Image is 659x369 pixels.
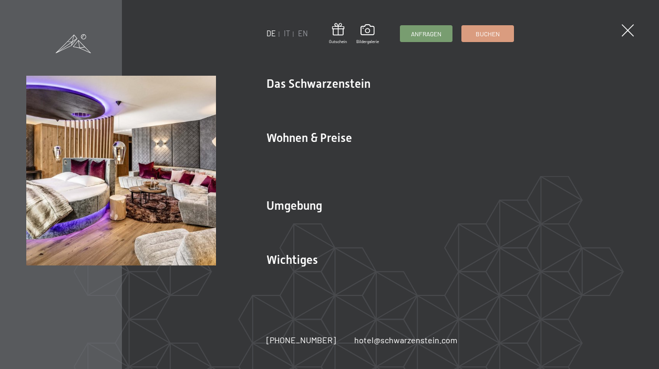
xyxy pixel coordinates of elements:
a: DE [266,29,276,38]
span: [PHONE_NUMBER] [266,335,336,345]
span: Anfragen [411,29,441,38]
a: [PHONE_NUMBER] [266,334,336,346]
a: IT [284,29,290,38]
span: Bildergalerie [356,39,379,45]
a: hotel@schwarzenstein.com [354,334,457,346]
a: EN [298,29,308,38]
a: Buchen [462,26,513,42]
span: Buchen [476,29,500,38]
a: Anfragen [400,26,452,42]
span: Gutschein [329,39,347,45]
a: Gutschein [329,23,347,45]
a: Bildergalerie [356,24,379,44]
